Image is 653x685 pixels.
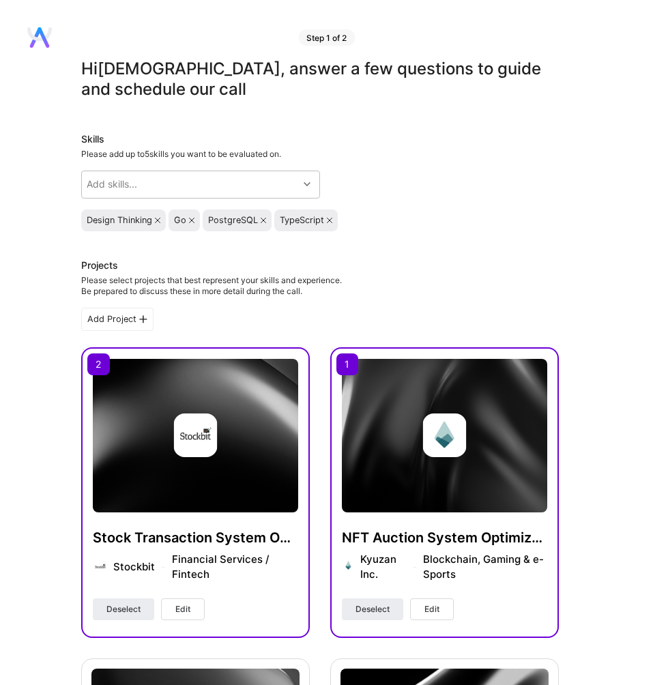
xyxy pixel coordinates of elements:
button: Deselect [342,598,403,620]
img: cover [342,359,547,513]
img: divider [413,567,416,568]
span: Edit [424,603,439,615]
button: Deselect [93,598,154,620]
div: Design Thinking [87,215,152,226]
span: Deselect [106,603,141,615]
button: Edit [161,598,205,620]
div: Add skills... [87,178,137,192]
img: Company logo [173,413,217,457]
div: PostgreSQL [208,215,258,226]
div: Skills [81,132,559,146]
div: Please add up to 5 skills you want to be evaluated on. [81,149,559,160]
i: icon Chevron [304,181,310,188]
i: icon Close [327,218,332,223]
img: cover [93,359,298,513]
h4: NFT Auction System Optimization [342,529,547,546]
div: Go [174,215,186,226]
img: Company logo [93,559,108,574]
div: Stockbit Financial Services / Fintech [113,552,298,582]
div: Projects [81,259,118,272]
span: Deselect [355,603,390,615]
img: Company logo [342,559,355,572]
button: Edit [410,598,454,620]
div: Please select projects that best represent your skills and experience. Be prepared to discuss the... [81,275,342,297]
span: Edit [175,603,190,615]
h4: Stock Transaction System Optimization [93,529,298,546]
i: icon Close [189,218,194,223]
i: icon Close [155,218,160,223]
div: Hi [DEMOGRAPHIC_DATA] , answer a few questions to guide and schedule our call [81,59,559,100]
div: TypeScript [280,215,324,226]
img: Company logo [422,413,466,457]
i: icon Close [261,218,266,223]
img: divider [162,567,165,568]
div: Add Project [81,308,154,331]
div: Step 1 of 2 [298,29,355,46]
div: Kyuzan Inc. Blockchain, Gaming & e-Sports [360,552,547,582]
i: icon PlusBlackFlat [139,315,147,323]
